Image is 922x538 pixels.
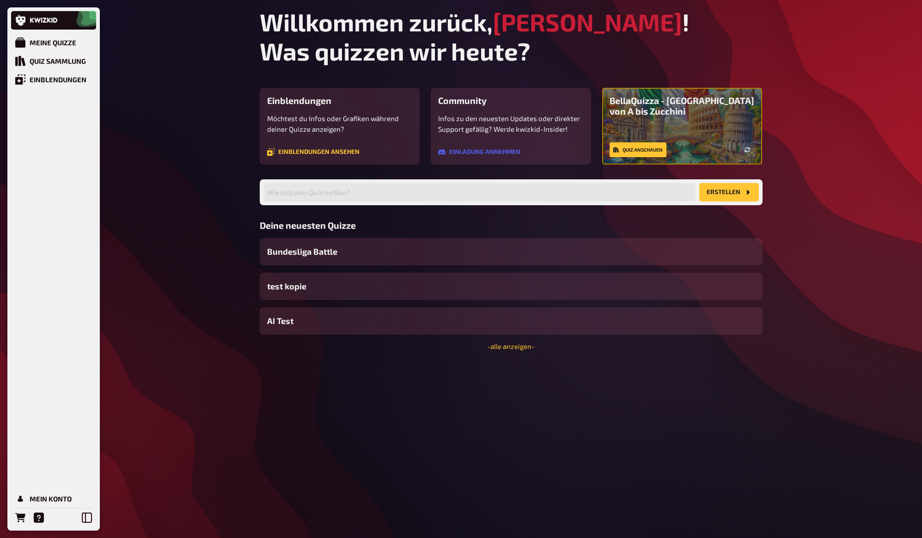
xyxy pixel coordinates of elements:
[267,245,337,258] span: Bundesliga Battle
[30,508,48,527] a: Hilfe
[438,148,520,156] a: Einladung annehmen
[438,95,584,106] h3: Community
[11,52,96,70] a: Quiz Sammlung
[438,113,584,134] p: Infos zu den neuesten Updates oder direkter Support gefällig? Werde kwizkid-Insider!
[267,113,413,134] p: Möchtest du Infos oder Grafiken während deiner Quizze anzeigen?
[30,495,72,503] div: Mein Konto
[267,148,360,156] a: Einblendungen ansehen
[260,238,763,265] a: Bundesliga Battle
[260,273,763,300] a: test kopie
[11,33,96,52] a: Meine Quizze
[610,95,755,116] h3: BellaQuizza - [GEOGRAPHIC_DATA] von A bis Zucchini
[487,342,535,350] a: -alle anzeigen-
[260,220,763,231] h3: Deine neuesten Quizze
[30,38,76,47] div: Meine Quizze
[699,183,759,202] button: Erstellen
[260,307,763,335] a: AI Test
[11,489,96,508] a: Mein Konto
[267,280,306,293] span: test kopie
[493,7,682,37] span: [PERSON_NAME]
[267,95,413,106] h3: Einblendungen
[260,7,763,66] h1: Willkommen zurück, ! Was quizzen wir heute?
[11,508,30,527] a: Bestellungen
[263,183,696,202] input: Wie soll dein Quiz heißen?
[267,315,293,327] span: AI Test
[11,70,96,89] a: Einblendungen
[30,57,86,65] div: Quiz Sammlung
[30,75,86,84] div: Einblendungen
[610,142,666,157] a: Quiz anschauen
